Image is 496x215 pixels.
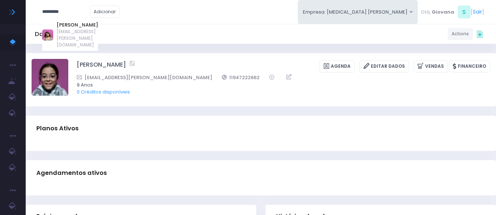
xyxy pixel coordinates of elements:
[222,74,260,81] a: 11947222662
[421,8,431,16] span: Olá,
[473,8,482,16] a: Sair
[36,162,107,183] h3: Agendamentos ativos
[32,59,68,96] img: Lorena Henrique
[57,21,98,29] a: [PERSON_NAME]
[418,4,487,20] div: [ ]
[77,81,481,89] span: 9 Anos
[432,8,454,16] span: Giovana
[77,88,130,95] a: 0 Créditos disponíveis
[77,60,126,73] a: [PERSON_NAME]
[449,60,490,73] a: Financeiro
[458,6,471,18] span: S
[57,28,98,48] span: [EMAIL_ADDRESS][PERSON_NAME][DOMAIN_NAME]
[448,28,473,40] a: Actions
[359,60,409,73] a: Editar Dados
[90,6,120,18] a: Adicionar
[35,31,69,38] h5: Dashboard
[36,118,79,139] h3: Planos Ativos
[77,74,212,81] a: [EMAIL_ADDRESS][PERSON_NAME][DOMAIN_NAME]
[319,60,355,73] a: Agenda
[414,60,448,73] a: Vendas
